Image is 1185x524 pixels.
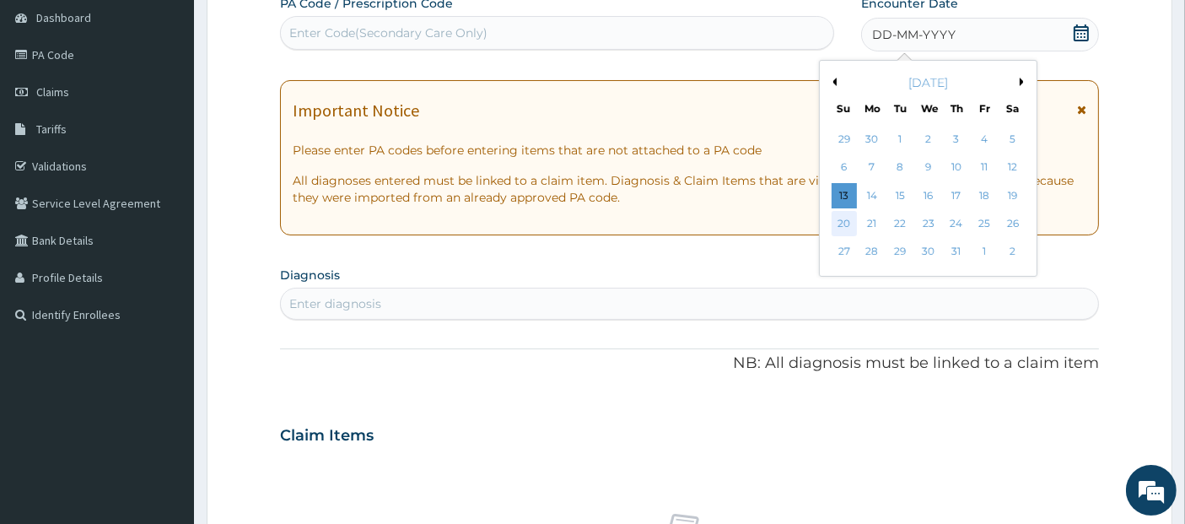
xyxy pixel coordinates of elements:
div: Enter diagnosis [289,295,381,312]
button: Next Month [1021,78,1029,86]
label: Diagnosis [280,267,340,284]
div: Choose Saturday, July 19th, 2025 [1000,183,1026,208]
div: Choose Sunday, July 20th, 2025 [832,211,857,236]
div: Mo [865,101,880,116]
div: Choose Friday, July 4th, 2025 [972,127,998,152]
div: Choose Thursday, July 10th, 2025 [944,155,969,181]
div: Enter Code(Secondary Care Only) [289,24,487,41]
div: Sa [1006,101,1021,116]
div: Choose Friday, July 18th, 2025 [972,183,998,208]
div: Minimize live chat window [277,8,317,49]
p: Please enter PA codes before entering items that are not attached to a PA code [293,142,1087,159]
div: Choose Thursday, July 31st, 2025 [944,240,969,265]
div: Chat with us now [88,95,283,116]
div: Choose Tuesday, July 1st, 2025 [888,127,913,152]
div: Choose Wednesday, July 16th, 2025 [916,183,941,208]
h3: Claim Items [280,427,374,446]
div: Choose Monday, July 21st, 2025 [859,211,885,236]
div: Choose Wednesday, July 9th, 2025 [916,155,941,181]
div: Su [837,101,851,116]
div: We [921,101,935,116]
div: Choose Tuesday, July 15th, 2025 [888,183,913,208]
div: Choose Saturday, July 26th, 2025 [1000,211,1026,236]
div: Th [950,101,964,116]
textarea: Type your message and hit 'Enter' [8,347,321,406]
div: [DATE] [827,74,1030,91]
div: Choose Sunday, June 29th, 2025 [832,127,857,152]
div: Choose Saturday, August 2nd, 2025 [1000,240,1026,265]
span: We're online! [98,155,233,326]
div: Choose Thursday, July 17th, 2025 [944,183,969,208]
img: d_794563401_company_1708531726252_794563401 [31,84,68,127]
div: Choose Sunday, July 13th, 2025 [832,183,857,208]
div: Choose Monday, July 7th, 2025 [859,155,885,181]
div: Choose Monday, July 14th, 2025 [859,183,885,208]
div: Choose Saturday, July 5th, 2025 [1000,127,1026,152]
div: Choose Thursday, July 24th, 2025 [944,211,969,236]
div: month 2025-07 [830,126,1026,267]
span: Dashboard [36,10,91,25]
div: Choose Saturday, July 12th, 2025 [1000,155,1026,181]
div: Choose Friday, August 1st, 2025 [972,240,998,265]
div: Choose Tuesday, July 8th, 2025 [888,155,913,181]
div: Choose Thursday, July 3rd, 2025 [944,127,969,152]
p: All diagnoses entered must be linked to a claim item. Diagnosis & Claim Items that are visible bu... [293,172,1087,206]
span: Tariffs [36,122,67,137]
div: Choose Monday, June 30th, 2025 [859,127,885,152]
div: Choose Wednesday, July 30th, 2025 [916,240,941,265]
div: Tu [893,101,908,116]
div: Choose Friday, July 11th, 2025 [972,155,998,181]
div: Choose Monday, July 28th, 2025 [859,240,885,265]
div: Choose Sunday, July 6th, 2025 [832,155,857,181]
div: Choose Friday, July 25th, 2025 [972,211,998,236]
button: Previous Month [828,78,837,86]
div: Fr [978,101,992,116]
div: Choose Wednesday, July 2nd, 2025 [916,127,941,152]
p: NB: All diagnosis must be linked to a claim item [280,353,1100,375]
span: DD-MM-YYYY [872,26,956,43]
span: Claims [36,84,69,100]
div: Choose Tuesday, July 29th, 2025 [888,240,913,265]
div: Choose Tuesday, July 22nd, 2025 [888,211,913,236]
h1: Important Notice [293,101,419,120]
div: Choose Sunday, July 27th, 2025 [832,240,857,265]
div: Choose Wednesday, July 23rd, 2025 [916,211,941,236]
